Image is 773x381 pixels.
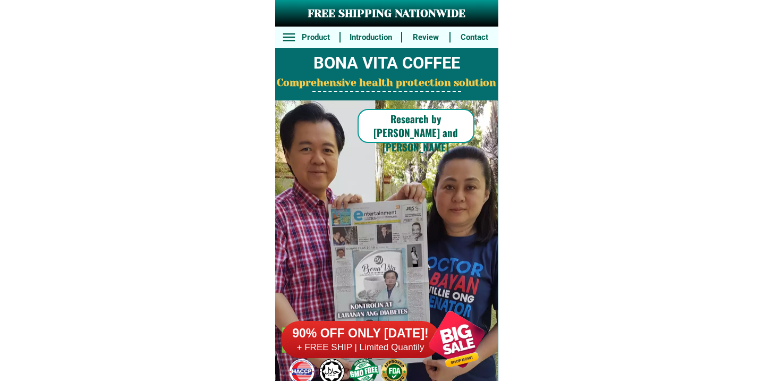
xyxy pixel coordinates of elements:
h6: Product [298,31,334,44]
h6: Contact [456,31,492,44]
h2: Comprehensive health protection solution [275,75,498,91]
h6: + FREE SHIP | Limited Quantily [281,342,440,353]
h3: FREE SHIPPING NATIONWIDE [275,6,498,22]
h6: Introduction [346,31,395,44]
h6: Research by [PERSON_NAME] and [PERSON_NAME] [358,112,474,154]
h2: BONA VITA COFFEE [275,51,498,76]
h6: 90% OFF ONLY [DATE]! [281,326,440,342]
h6: Review [408,31,444,44]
